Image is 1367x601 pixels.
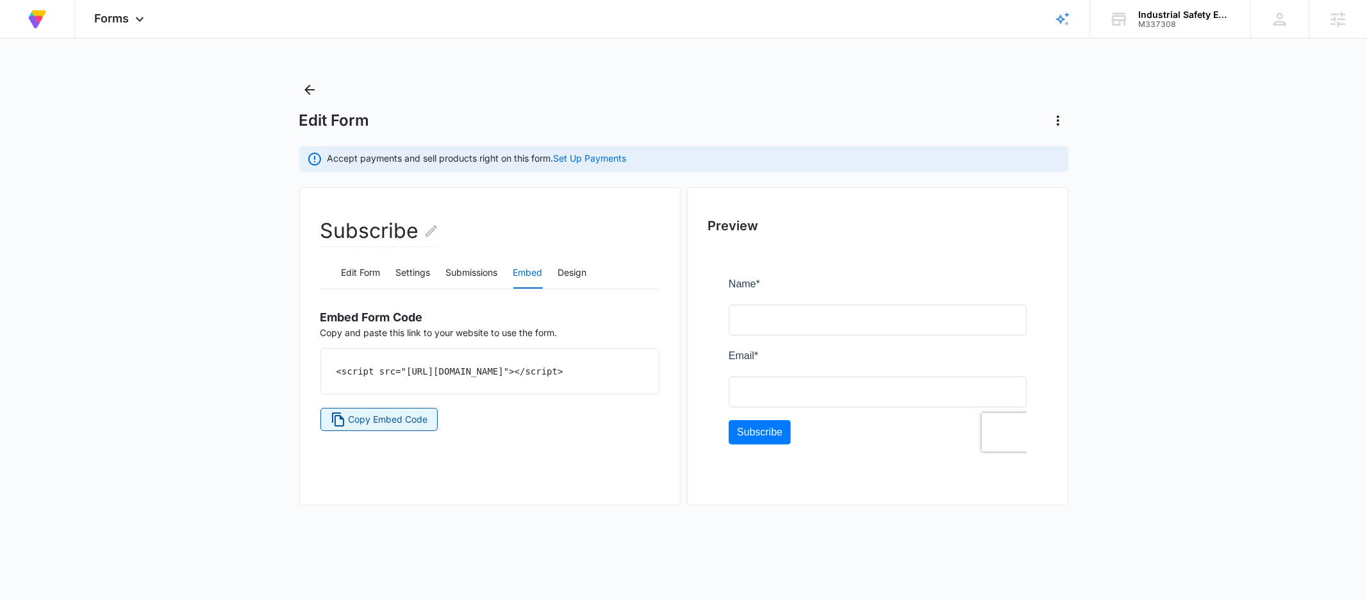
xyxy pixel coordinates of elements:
[1048,110,1068,131] button: Actions
[558,258,587,289] button: Design
[8,150,54,161] span: Subscribe
[320,216,439,247] h2: Subscribe
[320,300,659,339] p: Copy and paste this link to your website to use the form.
[446,258,498,289] button: Submissions
[1138,20,1232,29] div: account id
[342,258,381,289] button: Edit Form
[1138,10,1232,20] div: account name
[299,80,320,100] button: Back
[513,258,543,289] button: Embed
[299,111,370,130] h1: Edit Form
[348,412,427,427] span: Copy Embed Code
[424,216,439,246] button: Edit Form Name
[320,408,438,431] button: Copy Embed Code
[94,12,129,25] span: Forms
[336,366,563,377] code: <script src="[URL][DOMAIN_NAME]"></script>
[327,151,627,165] p: Accept payments and sell products right on this form.
[320,310,423,324] span: Embed Form Code
[26,8,49,31] img: Volusion
[396,258,431,289] button: Settings
[554,153,627,164] a: Set Up Payments
[708,216,1047,235] h2: Preview
[253,137,417,175] iframe: reCAPTCHA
